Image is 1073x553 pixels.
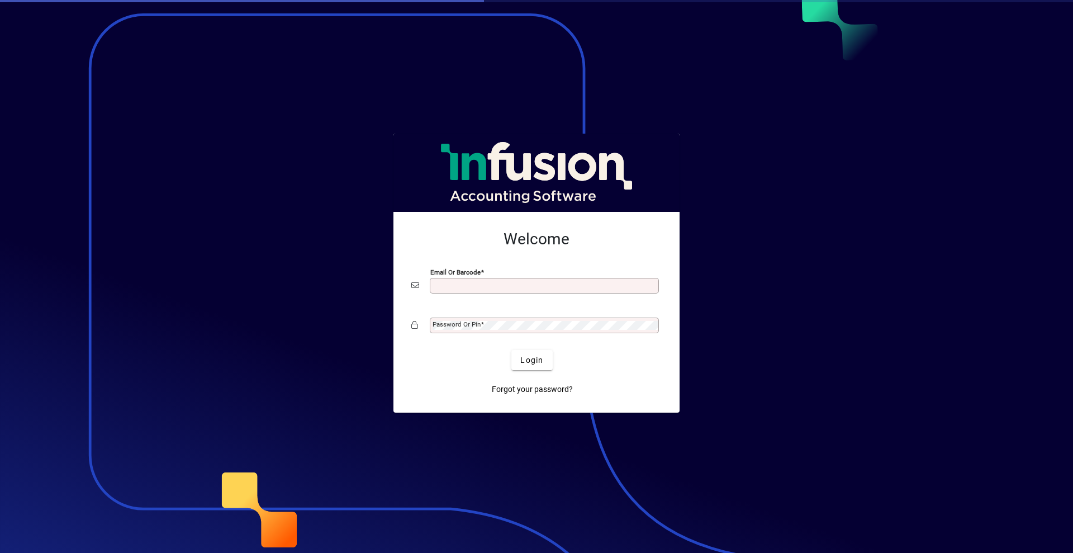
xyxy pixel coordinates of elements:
[430,268,481,276] mat-label: Email or Barcode
[411,230,662,249] h2: Welcome
[433,320,481,328] mat-label: Password or Pin
[520,355,543,366] span: Login
[511,350,552,370] button: Login
[487,379,577,399] a: Forgot your password?
[492,384,573,395] span: Forgot your password?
